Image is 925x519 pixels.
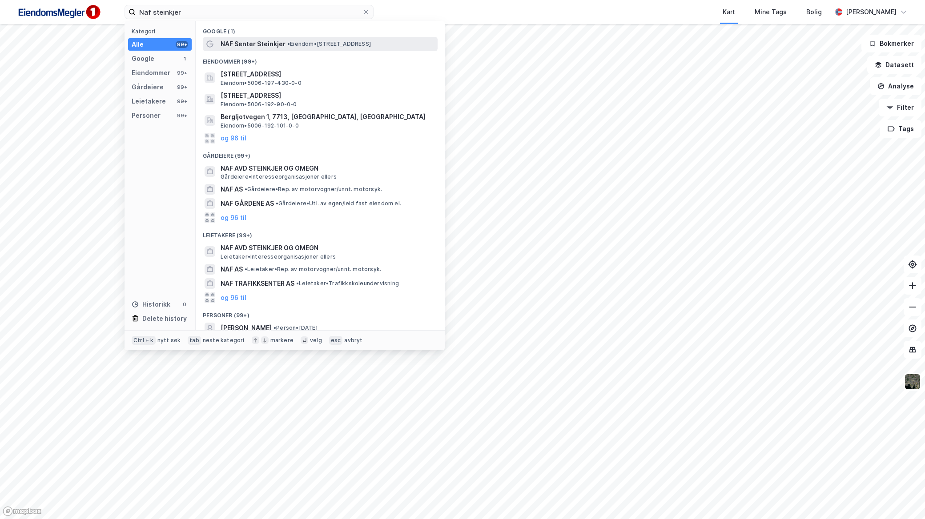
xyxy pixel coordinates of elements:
input: Søk på adresse, matrikkel, gårdeiere, leietakere eller personer [136,5,362,19]
button: og 96 til [221,292,246,303]
img: F4PB6Px+NJ5v8B7XTbfpPpyloAAAAASUVORK5CYII= [14,2,103,22]
span: NAF Senter Steinkjer [221,39,286,49]
div: Historikk [132,299,170,310]
div: Kontrollprogram for chat [881,476,925,519]
button: Bokmerker [861,35,921,52]
span: [STREET_ADDRESS] [221,69,434,80]
div: avbryt [344,337,362,344]
span: • [273,324,276,331]
div: 99+ [176,41,188,48]
span: Eiendom • 5006-192-101-0-0 [221,122,299,129]
div: 99+ [176,69,188,76]
div: Google [132,53,154,64]
button: Filter [879,99,921,116]
div: Bolig [806,7,822,17]
div: tab [188,336,201,345]
span: NAF AS [221,184,243,195]
span: • [287,40,290,47]
span: Eiendom • 5006-192-90-0-0 [221,101,297,108]
div: velg [310,337,322,344]
div: 99+ [176,84,188,91]
button: Datasett [867,56,921,74]
span: • [245,266,247,272]
div: Leietakere (99+) [196,225,445,241]
span: Eiendom • 5006-197-430-0-0 [221,80,302,87]
span: NAF TRAFIKKSENTER AS [221,278,294,289]
span: Gårdeiere • Interesseorganisasjoner ellers [221,173,337,180]
span: Leietaker • Interesseorganisasjoner ellers [221,253,336,260]
span: • [245,186,247,192]
div: nytt søk [157,337,181,344]
div: Delete history [142,313,187,324]
div: Kategori [132,28,192,35]
span: Bergljotvegen 1, 7713, [GEOGRAPHIC_DATA], [GEOGRAPHIC_DATA] [221,112,434,122]
div: Alle [132,39,144,50]
button: Analyse [870,77,921,95]
button: og 96 til [221,133,246,144]
div: Eiendommer [132,68,170,78]
span: Gårdeiere • Rep. av motorvogner/unnt. motorsyk. [245,186,382,193]
span: • [296,280,299,287]
iframe: Chat Widget [881,476,925,519]
span: NAF GÅRDENE AS [221,198,274,209]
img: 9k= [904,373,921,390]
span: Gårdeiere • Utl. av egen/leid fast eiendom el. [276,200,401,207]
span: NAF AVD STEINKJER OG OMEGN [221,163,434,174]
div: 0 [181,301,188,308]
span: Eiendom • [STREET_ADDRESS] [287,40,371,48]
div: Kart [723,7,735,17]
div: Google (1) [196,21,445,37]
div: Personer (99+) [196,305,445,321]
span: [PERSON_NAME] [221,323,272,333]
span: Person • [DATE] [273,324,318,331]
span: NAF AVD STEINKJER OG OMEGN [221,243,434,253]
div: markere [270,337,294,344]
span: NAF AS [221,264,243,275]
button: Tags [880,120,921,138]
div: 99+ [176,98,188,105]
div: esc [329,336,343,345]
span: Leietaker • Trafikkskoleundervisning [296,280,399,287]
span: [STREET_ADDRESS] [221,90,434,101]
button: og 96 til [221,212,246,223]
div: neste kategori [203,337,245,344]
div: 1 [181,55,188,62]
span: Leietaker • Rep. av motorvogner/unnt. motorsyk. [245,266,381,273]
div: Eiendommer (99+) [196,51,445,67]
div: [PERSON_NAME] [846,7,897,17]
div: Personer [132,110,161,121]
div: Gårdeiere (99+) [196,145,445,161]
a: Mapbox homepage [3,506,42,516]
div: Ctrl + k [132,336,156,345]
div: 99+ [176,112,188,119]
div: Leietakere [132,96,166,107]
div: Gårdeiere [132,82,164,92]
span: • [276,200,278,207]
div: Mine Tags [755,7,787,17]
